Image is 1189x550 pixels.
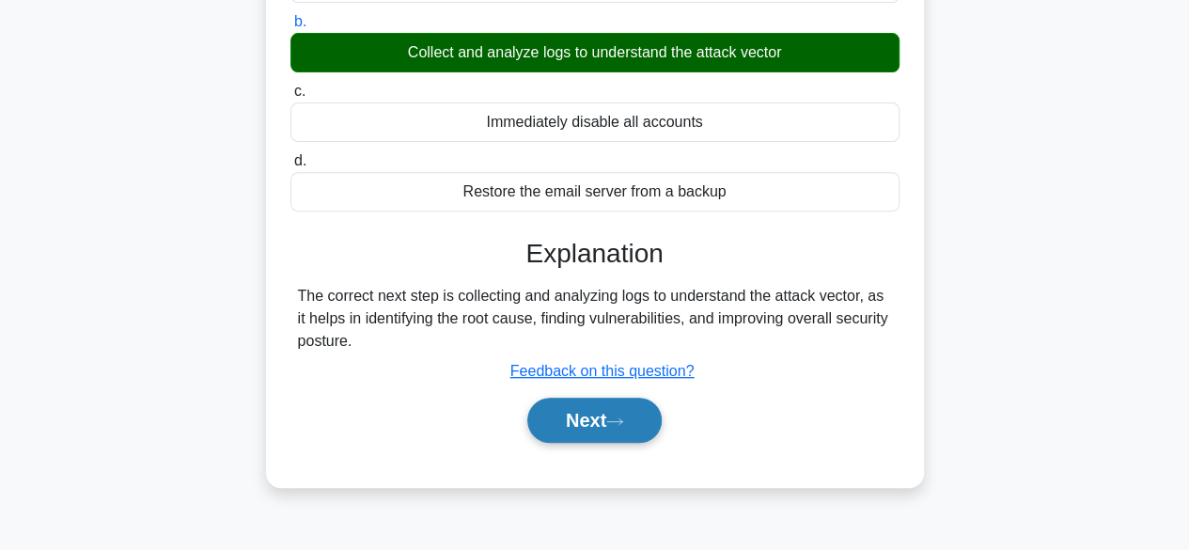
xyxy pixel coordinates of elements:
div: Immediately disable all accounts [290,102,900,142]
button: Next [527,398,662,443]
span: c. [294,83,305,99]
div: The correct next step is collecting and analyzing logs to understand the attack vector, as it hel... [298,285,892,353]
span: b. [294,13,306,29]
div: Collect and analyze logs to understand the attack vector [290,33,900,72]
span: d. [294,152,306,168]
div: Restore the email server from a backup [290,172,900,212]
a: Feedback on this question? [510,363,695,379]
h3: Explanation [302,238,888,270]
